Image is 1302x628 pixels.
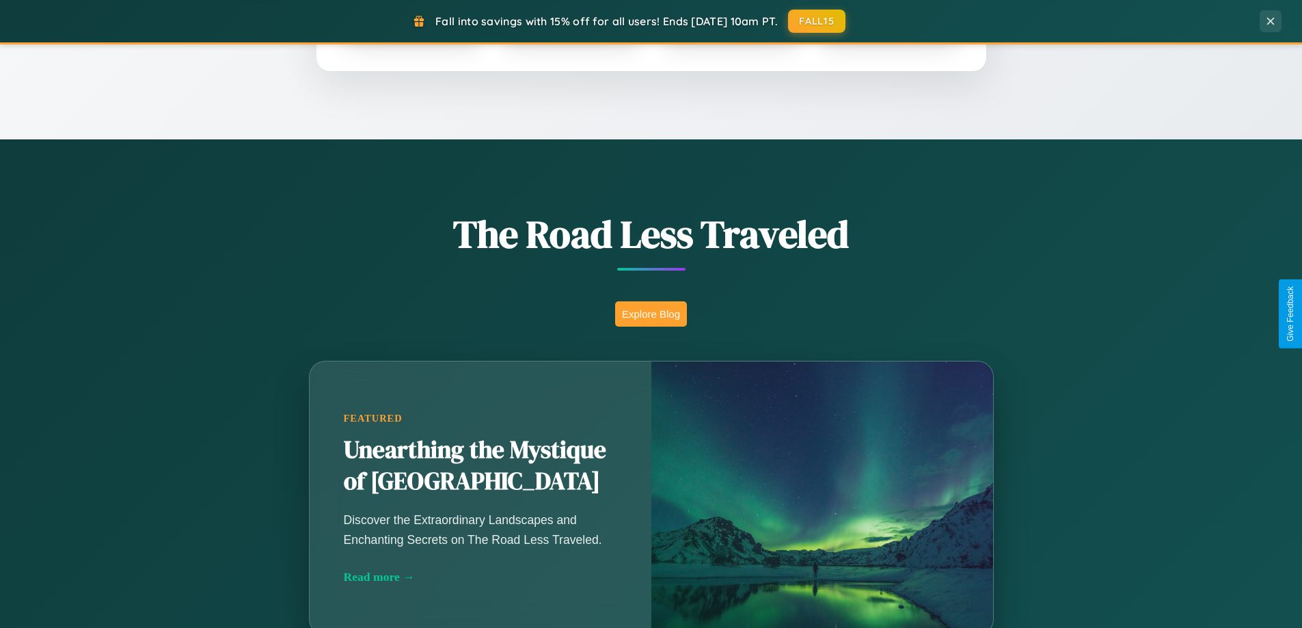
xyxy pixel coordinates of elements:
button: Explore Blog [615,301,687,327]
span: Fall into savings with 15% off for all users! Ends [DATE] 10am PT. [435,14,778,28]
p: Discover the Extraordinary Landscapes and Enchanting Secrets on The Road Less Traveled. [344,510,617,549]
div: Read more → [344,570,617,584]
h1: The Road Less Traveled [241,208,1061,260]
div: Featured [344,413,617,424]
h2: Unearthing the Mystique of [GEOGRAPHIC_DATA] [344,435,617,497]
button: FALL15 [788,10,845,33]
div: Give Feedback [1286,286,1295,342]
